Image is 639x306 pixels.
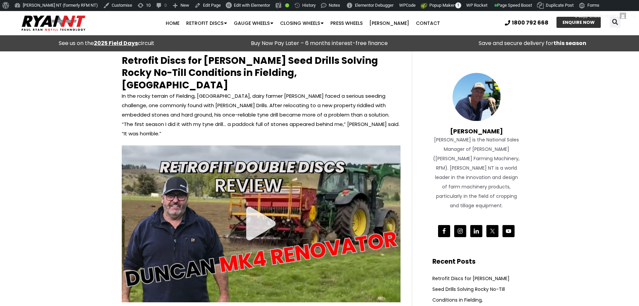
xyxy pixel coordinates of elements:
div: See us on the circuit [3,39,210,48]
a: Closing Wheels [277,16,327,30]
h2: Retrofit Discs for [PERSON_NAME] Seed Drills Solving Rocky No-Till Conditions in Fielding, [GEOGR... [122,55,401,91]
a: Press Wheels [327,16,366,30]
a: G'day, [572,11,629,21]
p: Buy Now Pay Later – 6 months interest-free finance [216,39,423,48]
div: [PERSON_NAME] is the National Sales Manager of [PERSON_NAME] ([PERSON_NAME] Farming Machinery, RF... [432,135,521,210]
img: Ryan NT logo [20,13,87,34]
h2: Recent Posts [432,257,521,267]
span: 1800 792 668 [512,20,548,26]
span: 1 [455,2,461,8]
a: Contact [413,16,443,30]
p: In the rocky terrain of Fielding, [GEOGRAPHIC_DATA], dairy farmer [PERSON_NAME] faced a serious s... [122,91,401,138]
a: ENQUIRE NOW [556,17,601,28]
a: Gauge Wheels [230,16,277,30]
strong: this season [553,39,586,47]
span: ENQUIRE NOW [563,20,595,25]
a: Retrofit Discs [183,16,230,30]
div: Search [610,17,621,28]
a: [PERSON_NAME] [366,16,413,30]
div: Good [285,3,289,7]
span: Edit with Elementor [234,3,270,8]
a: 1800 792 668 [505,20,548,26]
p: Save and secure delivery for [429,39,636,48]
span: [PERSON_NAME] [586,13,618,18]
h4: [PERSON_NAME] [432,121,521,135]
a: Home [162,16,183,30]
nav: Menu [124,16,482,30]
a: 2025 Field Days [94,39,138,47]
div: Play Video about RYAN Discs on Duncan Seed Drills [246,207,276,241]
